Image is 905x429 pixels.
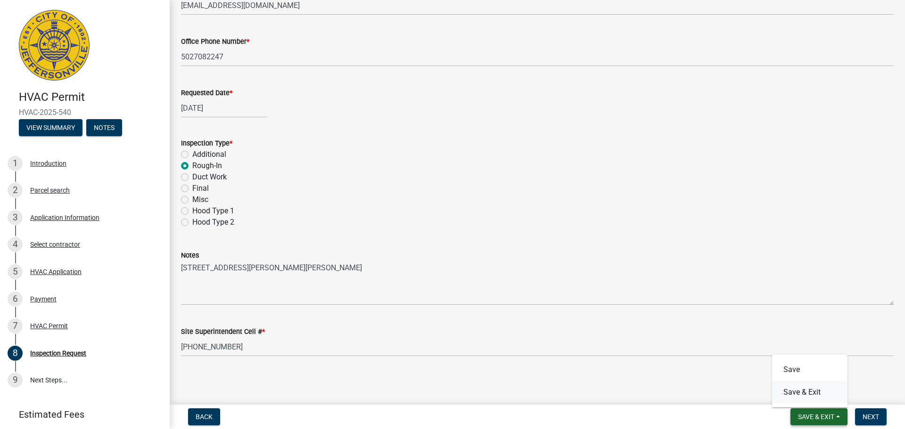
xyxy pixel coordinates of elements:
[19,108,151,117] span: HVAC-2025-540
[790,408,847,425] button: Save & Exit
[8,183,23,198] div: 2
[181,140,232,147] label: Inspection Type
[30,350,86,356] div: Inspection Request
[181,98,267,118] input: mm/dd/yyyy
[8,318,23,333] div: 7
[192,217,234,228] label: Hood Type 2
[8,291,23,307] div: 6
[181,90,232,97] label: Requested Date
[772,358,847,381] button: Save
[798,413,834,421] span: Save & Exit
[192,183,209,194] label: Final
[19,10,90,81] img: City of Jeffersonville, Indiana
[192,149,226,160] label: Additional
[86,119,122,136] button: Notes
[181,252,199,259] label: Notes
[8,372,23,388] div: 9
[19,119,82,136] button: View Summary
[181,39,249,45] label: Office Phone Number
[8,210,23,225] div: 3
[8,237,23,252] div: 4
[855,408,887,425] button: Next
[192,160,222,171] label: Rough-In
[196,413,213,421] span: Back
[8,405,155,424] a: Estimated Fees
[192,205,234,217] label: Hood Type 1
[19,90,162,104] h4: HVAC Permit
[188,408,220,425] button: Back
[86,124,122,132] wm-modal-confirm: Notes
[30,268,82,275] div: HVAC Application
[8,346,23,361] div: 8
[19,124,82,132] wm-modal-confirm: Summary
[772,355,847,407] div: Save & Exit
[30,160,66,167] div: Introduction
[8,264,23,279] div: 5
[30,187,70,194] div: Parcel search
[192,171,227,183] label: Duct Work
[181,329,265,335] label: Site Superintendent Cell #
[772,381,847,404] button: Save & Exit
[30,241,80,248] div: Select contractor
[192,194,208,205] label: Misc
[30,296,57,302] div: Payment
[8,156,23,171] div: 1
[30,323,68,329] div: HVAC Permit
[863,413,879,421] span: Next
[30,214,99,221] div: Application Information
